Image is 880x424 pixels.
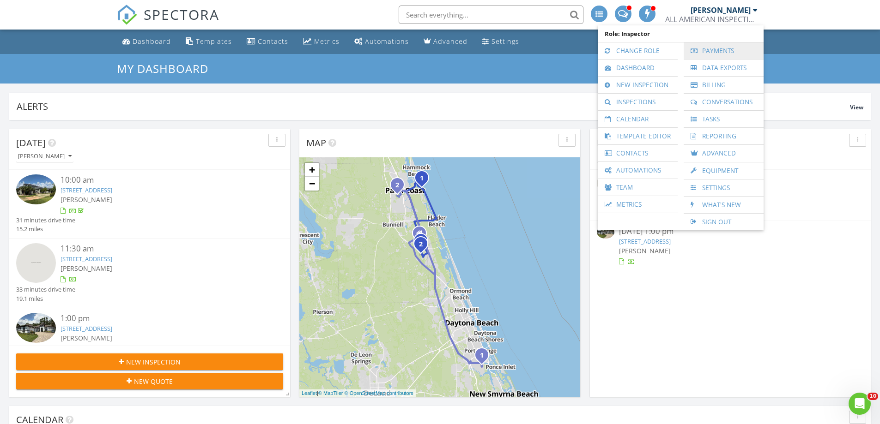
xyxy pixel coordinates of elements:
[419,241,423,248] i: 2
[688,42,759,59] a: Payments
[602,179,673,196] a: Team
[421,244,426,249] div: 491 Stirling Bridge Dr, Ormond Beach, FL 32174
[16,174,283,233] a: 10:00 am [STREET_ADDRESS] [PERSON_NAME] 31 minutes drive time 15.2 miles
[688,162,759,179] a: Equipment
[196,37,232,46] div: Templates
[243,33,292,50] a: Contacts
[602,145,673,161] a: Contacts
[849,393,871,415] iframe: Intercom live chat
[305,163,319,177] a: Zoom in
[117,61,216,76] a: My Dashboard
[305,177,319,191] a: Zoom out
[365,37,409,46] div: Automations
[314,37,340,46] div: Metrics
[299,389,416,397] div: |
[688,128,759,144] a: Reporting
[16,373,283,389] button: New Quote
[619,226,842,237] div: [DATE] 1:00 pm
[480,352,484,359] i: 1
[61,313,261,324] div: 1:00 pm
[420,33,471,50] a: Advanced
[602,128,673,144] a: Template Editor
[688,94,759,110] a: Conversations
[602,111,673,127] a: Calendar
[602,162,673,179] a: Automations
[597,137,655,149] span: In Progress
[126,357,181,367] span: New Inspection
[619,237,671,245] a: [STREET_ADDRESS]
[422,178,427,183] div: 18 Island Estates Pkwy, Palm Coast, FL 32137
[61,264,112,273] span: [PERSON_NAME]
[117,5,137,25] img: The Best Home Inspection Software - Spectora
[688,60,759,76] a: Data Exports
[318,390,343,396] a: © MapTiler
[665,15,758,24] div: ALL AMERICAN INSPECTION SERVICES
[61,195,112,204] span: [PERSON_NAME]
[133,37,171,46] div: Dashboard
[16,225,75,233] div: 15.2 miles
[395,182,399,189] i: 2
[16,294,75,303] div: 19.1 miles
[619,246,671,255] span: [PERSON_NAME]
[61,243,261,255] div: 11:30 am
[602,25,759,42] span: Role: Inspector
[345,390,413,396] a: © OpenStreetMap contributors
[397,185,403,190] div: 7 Lago Vista Pl, Palm Coast, FL 32164
[144,5,219,24] span: SPECTORA
[602,60,673,76] a: Dashboard
[688,179,759,196] a: Settings
[61,186,112,194] a: [STREET_ADDRESS]
[597,174,864,215] a: [DATE] 11:30 am [STREET_ADDRESS] [PERSON_NAME]
[182,33,236,50] a: Templates
[602,94,673,110] a: Inspections
[688,145,759,162] a: Advanced
[306,137,326,149] span: Map
[61,324,112,333] a: [STREET_ADDRESS]
[17,100,850,113] div: Alerts
[479,33,523,50] a: Settings
[602,196,673,213] a: Metrics
[602,42,673,59] a: Change Role
[688,77,759,93] a: Billing
[16,243,283,303] a: 11:30 am [STREET_ADDRESS] [PERSON_NAME] 33 minutes drive time 19.1 miles
[419,233,425,239] div: 12 Smoke Tree Place, Palm Coast Fl 32164
[299,33,343,50] a: Metrics
[868,393,878,400] span: 10
[351,33,413,50] a: Automations (Advanced)
[258,37,288,46] div: Contacts
[597,226,614,239] img: 9365065%2Fcover_photos%2FVMVMEpcC0KSmx80B7pVX%2Fsmall.jpg
[61,174,261,186] div: 10:00 am
[482,355,487,360] div: 475 Spruceview Drive , Port Orange, FL 32127
[119,33,175,50] a: Dashboard
[433,37,467,46] div: Advanced
[597,226,864,267] a: [DATE] 1:00 pm [STREET_ADDRESS] [PERSON_NAME]
[597,174,614,192] img: streetview
[302,390,317,396] a: Leaflet
[16,137,46,149] span: [DATE]
[16,285,75,294] div: 33 minutes drive time
[18,153,72,160] div: [PERSON_NAME]
[16,243,56,283] img: streetview
[16,313,56,343] img: 9365065%2Fcover_photos%2FVMVMEpcC0KSmx80B7pVX%2Fsmall.jpg
[688,214,759,230] a: Sign Out
[134,376,173,386] span: New Quote
[61,255,112,263] a: [STREET_ADDRESS]
[117,12,219,32] a: SPECTORA
[16,353,283,370] button: New Inspection
[602,77,673,93] a: New Inspection
[399,6,583,24] input: Search everything...
[688,111,759,127] a: Tasks
[420,175,424,182] i: 1
[691,6,751,15] div: [PERSON_NAME]
[61,334,112,342] span: [PERSON_NAME]
[16,150,73,163] button: [PERSON_NAME]
[16,313,283,372] a: 1:00 pm [STREET_ADDRESS] [PERSON_NAME] 4 minutes drive time 0.7 miles
[597,150,654,163] button: [PERSON_NAME]
[850,103,863,111] span: View
[16,216,75,225] div: 31 minutes drive time
[688,197,759,213] a: What's New
[492,37,519,46] div: Settings
[16,174,56,204] img: 9365109%2Fcover_photos%2FPeiqVHsDxJZPJgDbWD7F%2Fsmall.jpg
